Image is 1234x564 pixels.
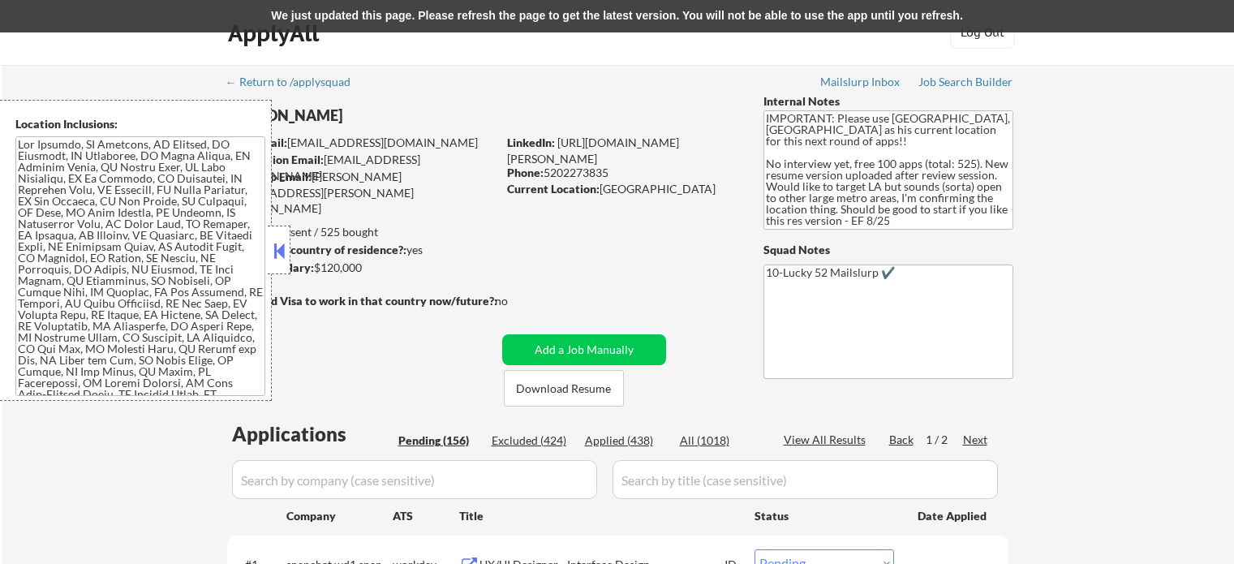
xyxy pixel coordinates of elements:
[492,433,573,449] div: Excluded (424)
[507,182,600,196] strong: Current Location:
[228,135,497,151] div: [EMAIL_ADDRESS][DOMAIN_NAME]
[226,242,492,258] div: yes
[755,501,894,530] div: Status
[763,93,1013,110] div: Internal Notes
[784,432,871,448] div: View All Results
[15,116,265,132] div: Location Inclusions:
[613,460,998,499] input: Search by title (case sensitive)
[459,508,739,524] div: Title
[918,508,989,524] div: Date Applied
[507,136,555,149] strong: LinkedIn:
[227,105,561,126] div: [PERSON_NAME]
[495,293,541,309] div: no
[504,370,624,407] button: Download Resume
[950,16,1015,49] button: Log Out
[226,260,497,276] div: $120,000
[889,432,915,448] div: Back
[926,432,963,448] div: 1 / 2
[226,224,497,240] div: 435 sent / 525 bought
[507,166,544,179] strong: Phone:
[226,76,366,88] div: ← Return to /applysquad
[502,334,666,365] button: Add a Job Manually
[398,433,479,449] div: Pending (156)
[226,75,366,92] a: ← Return to /applysquad
[918,75,1013,92] a: Job Search Builder
[228,19,324,47] div: ApplyAll
[227,294,497,308] strong: Will need Visa to work in that country now/future?:
[226,243,406,256] strong: Can work in country of residence?:
[507,165,737,181] div: 5202273835
[507,136,679,166] a: [URL][DOMAIN_NAME][PERSON_NAME]
[918,76,1013,88] div: Job Search Builder
[820,75,901,92] a: Mailslurp Inbox
[680,433,761,449] div: All (1018)
[227,169,497,217] div: [PERSON_NAME][EMAIL_ADDRESS][PERSON_NAME][DOMAIN_NAME]
[232,424,393,444] div: Applications
[286,508,393,524] div: Company
[507,181,737,197] div: [GEOGRAPHIC_DATA]
[963,432,989,448] div: Next
[763,242,1013,258] div: Squad Notes
[585,433,666,449] div: Applied (438)
[232,460,597,499] input: Search by company (case sensitive)
[228,152,497,183] div: [EMAIL_ADDRESS][DOMAIN_NAME]
[393,508,459,524] div: ATS
[820,76,901,88] div: Mailslurp Inbox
